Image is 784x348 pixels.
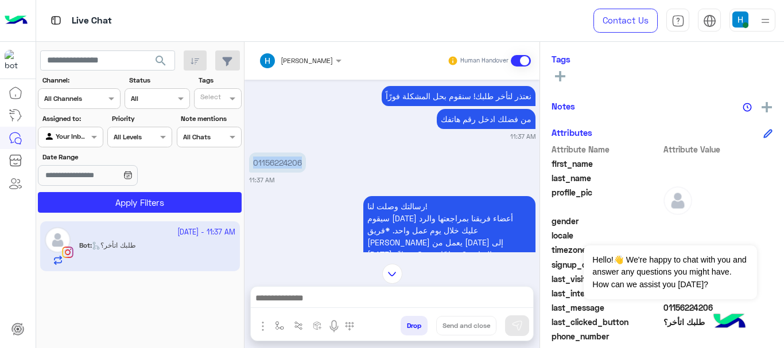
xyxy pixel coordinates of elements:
span: phone_number [552,330,661,342]
a: tab [666,9,689,33]
span: timezone [552,244,661,256]
span: Attribute Name [552,143,661,155]
img: send voice note [327,319,341,333]
img: scroll [382,264,402,284]
span: null [663,330,773,342]
span: Attribute Value [663,143,773,155]
label: Channel: [42,75,119,85]
img: userImage [732,11,748,28]
p: 8/10/2025, 11:37 AM [249,153,306,173]
label: Priority [112,114,171,124]
img: tab [703,14,716,28]
span: last_name [552,172,661,184]
img: Trigger scenario [294,321,303,330]
img: defaultAdmin.png [663,186,692,215]
h6: Notes [552,101,575,111]
span: locale [552,229,661,241]
button: Trigger scenario [289,316,308,335]
img: make a call [345,322,354,331]
label: Assigned to: [42,114,102,124]
span: 01156224206 [663,302,773,314]
h6: Attributes [552,127,592,138]
img: Logo [5,9,28,33]
img: hulul-logo.png [709,302,750,342]
button: Drop [401,316,428,335]
p: 8/10/2025, 11:37 AM [437,109,535,129]
img: select flow [275,321,284,330]
span: last_clicked_button [552,316,661,328]
button: Send and close [436,316,496,335]
span: طلبك اتأخر؟ [663,316,773,328]
span: Hello!👋 We're happy to chat with you and answer any questions you might have. How can we assist y... [584,245,756,299]
img: send message [511,320,523,331]
span: last_message [552,302,661,314]
label: Tags [199,75,240,85]
span: first_name [552,158,661,170]
span: profile_pic [552,186,661,213]
span: null [663,215,773,227]
button: search [147,50,175,75]
p: 8/10/2025, 11:37 AM [363,196,535,264]
img: 923305001092802 [5,50,25,71]
small: 11:37 AM [510,132,535,141]
span: last_interaction [552,287,661,299]
img: profile [758,14,773,28]
button: create order [308,316,327,335]
button: select flow [270,316,289,335]
p: 8/10/2025, 11:37 AM [382,86,535,106]
img: send attachment [256,319,270,333]
a: Contact Us [593,9,658,33]
p: Live Chat [72,13,112,29]
h6: Tags [552,54,773,64]
img: tab [49,13,63,28]
img: tab [672,14,685,28]
img: add [762,102,772,112]
img: create order [313,321,322,330]
small: 11:37 AM [249,175,274,185]
span: search [154,54,168,68]
span: [PERSON_NAME] [281,56,333,65]
span: signup_date [552,259,661,271]
label: Note mentions [181,114,240,124]
label: Date Range [42,152,171,162]
span: last_visited_flow [552,273,661,285]
button: Apply Filters [38,192,242,213]
small: Human Handover [460,56,509,65]
span: gender [552,215,661,227]
label: Status [129,75,188,85]
div: Select [199,92,221,105]
img: notes [743,103,752,112]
